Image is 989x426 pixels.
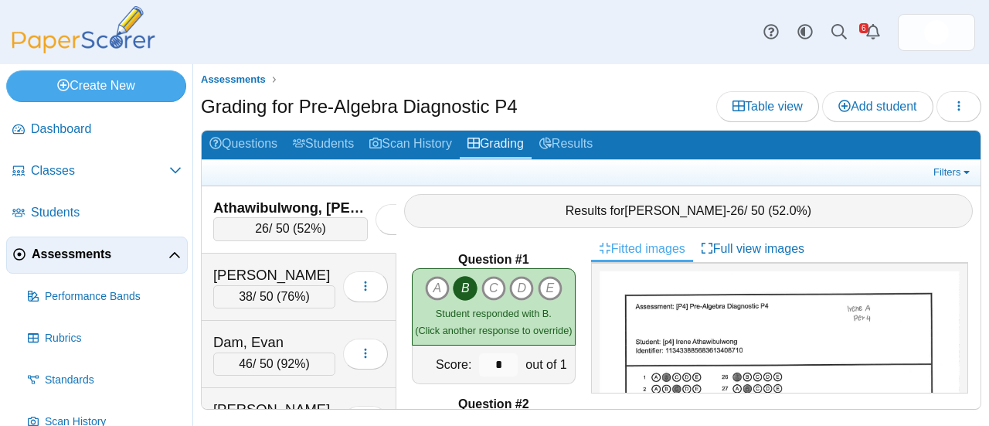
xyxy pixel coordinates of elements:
span: Rubrics [45,331,182,346]
span: 38 [239,290,253,303]
span: 92% [280,357,305,370]
span: Students [31,204,182,221]
span: 26 [255,222,269,235]
a: Assessments [6,237,188,274]
a: Dashboard [6,111,188,148]
span: 76% [280,290,305,303]
a: Assessments [197,70,270,90]
b: Question #1 [458,251,529,268]
b: Question #2 [458,396,529,413]
span: 46 [239,357,253,370]
a: Classes [6,153,188,190]
a: Add student [822,91,933,122]
span: Assessments [201,73,266,85]
div: Score: [413,346,475,383]
span: Carlos Chavez [924,20,949,45]
span: 52% [297,222,321,235]
div: / 50 ( ) [213,353,335,376]
a: Results [532,131,600,159]
a: ps.B7yuFiroF87KfScy [898,14,975,51]
a: Fitted images [591,236,693,262]
a: Rubrics [22,320,188,357]
span: Student responded with B. [436,308,552,319]
h1: Grading for Pre-Algebra Diagnostic P4 [201,94,518,120]
span: 26 [730,204,744,217]
span: Table view [732,100,803,113]
span: Assessments [32,246,168,263]
a: Performance Bands [22,278,188,315]
div: Results for - / 50 ( ) [404,194,973,228]
img: PaperScorer [6,6,161,53]
div: / 50 ( ) [213,285,335,308]
small: (Click another response to override) [415,308,572,336]
div: / 50 ( ) [213,217,368,240]
span: Classes [31,162,169,179]
a: PaperScorer [6,43,161,56]
i: E [538,276,562,301]
div: [PERSON_NAME] [213,265,335,285]
span: Standards [45,373,182,388]
div: Athawibulwong, [PERSON_NAME] [213,198,368,218]
a: Full view images [693,236,812,262]
span: Add student [838,100,916,113]
a: Table view [716,91,819,122]
a: Grading [460,131,532,159]
a: Students [285,131,362,159]
i: C [481,276,506,301]
a: Questions [202,131,285,159]
a: Scan History [362,131,460,159]
img: ps.B7yuFiroF87KfScy [924,20,949,45]
span: Performance Bands [45,289,182,305]
a: Students [6,195,188,232]
a: Filters [930,165,977,180]
a: Create New [6,70,186,101]
div: Dam, Evan [213,332,335,353]
span: 52.0% [772,204,807,217]
i: D [509,276,534,301]
a: Alerts [856,15,890,49]
i: B [453,276,478,301]
span: [PERSON_NAME] [624,204,726,217]
div: out of 1 [522,346,574,383]
a: Standards [22,362,188,399]
span: Dashboard [31,121,182,138]
div: [PERSON_NAME] [213,400,335,420]
i: A [425,276,450,301]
